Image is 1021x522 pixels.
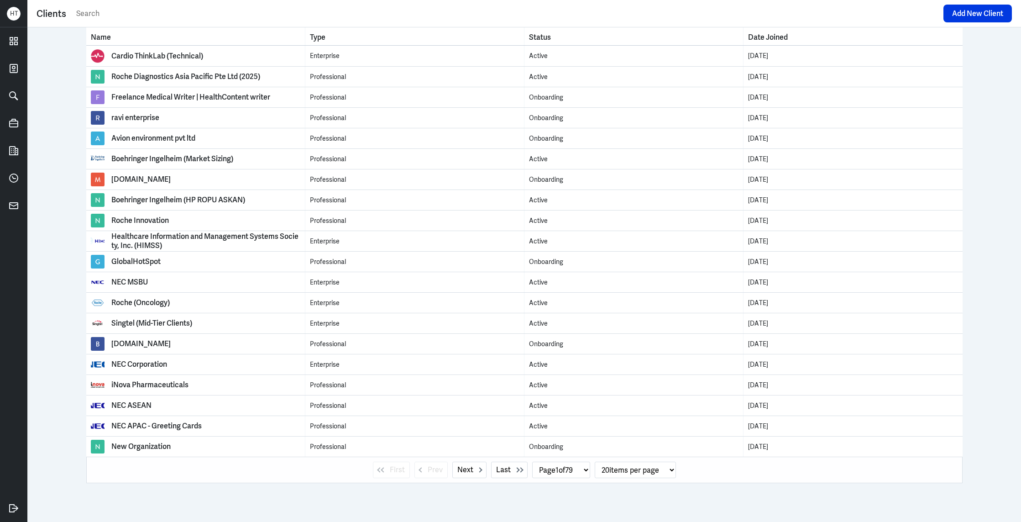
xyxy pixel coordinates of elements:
div: Avion environment pvt ltd [111,134,195,143]
div: Active [529,154,738,164]
div: [DATE] [748,113,958,123]
td: Type [305,67,524,87]
button: Next [452,462,487,478]
td: Status [524,354,743,374]
th: Toggle SortBy [305,27,524,45]
div: Onboarding [529,93,738,102]
td: Status [524,87,743,107]
span: Last [496,464,511,475]
a: Singtel (Mid-Tier Clients) [91,316,300,330]
td: Name [86,293,305,313]
div: Professional [310,175,519,185]
td: Date Joined [743,231,963,251]
td: Date Joined [743,354,963,374]
div: [DOMAIN_NAME] [111,175,171,184]
a: Avion environment pvt ltd [91,132,300,145]
div: [DATE] [748,154,958,164]
td: Type [305,334,524,354]
div: Active [529,216,738,226]
td: Name [86,149,305,169]
a: Boehringer Ingelheim (Market Sizing) [91,152,300,166]
div: Onboarding [529,339,738,349]
td: Status [524,313,743,333]
div: [DATE] [748,72,958,82]
td: Type [305,293,524,313]
div: Professional [310,339,519,349]
a: Boehringer Ingelheim (HP ROPU ASKAN) [91,193,300,207]
td: Status [524,437,743,457]
div: Professional [310,401,519,411]
td: Type [305,190,524,210]
div: [DATE] [748,422,958,431]
a: [DOMAIN_NAME] [91,337,300,351]
td: Date Joined [743,252,963,272]
a: [DOMAIN_NAME] [91,173,300,186]
td: Status [524,375,743,395]
div: Professional [310,216,519,226]
td: Status [524,293,743,313]
td: Date Joined [743,108,963,128]
a: GlobalHotSpot [91,255,300,269]
td: Status [524,190,743,210]
button: Last [491,462,528,478]
td: Name [86,169,305,190]
td: Type [305,272,524,292]
td: Name [86,354,305,374]
div: Boehringer Ingelheim (Market Sizing) [111,154,233,163]
div: iNova Pharmaceuticals [111,380,188,390]
td: Date Joined [743,169,963,190]
div: Active [529,319,738,328]
div: Boehringer Ingelheim (HP ROPU ASKAN) [111,195,245,205]
button: First [373,462,410,478]
div: [DATE] [748,51,958,61]
div: Clients [37,7,66,21]
a: Roche (Oncology) [91,296,300,310]
div: [DATE] [748,339,958,349]
div: Singtel (Mid-Tier Clients) [111,319,192,328]
div: Professional [310,113,519,123]
div: [DATE] [748,257,958,267]
td: Status [524,334,743,354]
div: [DATE] [748,401,958,411]
div: [DATE] [748,442,958,452]
div: [DATE] [748,195,958,205]
div: Active [529,298,738,308]
div: Active [529,278,738,287]
td: Date Joined [743,395,963,416]
th: Toggle SortBy [86,27,305,45]
td: Status [524,67,743,87]
div: Active [529,195,738,205]
div: NEC APAC - Greeting Cards [111,422,202,431]
span: Prev [428,464,443,475]
button: Prev [414,462,448,478]
td: Status [524,395,743,416]
td: Date Joined [743,334,963,354]
td: Type [305,252,524,272]
div: Onboarding [529,134,738,143]
td: Name [86,395,305,416]
td: Name [86,87,305,107]
div: Professional [310,154,519,164]
a: NEC MSBU [91,275,300,289]
td: Date Joined [743,293,963,313]
div: Roche Innovation [111,216,169,225]
td: Date Joined [743,190,963,210]
span: Next [457,464,473,475]
td: Status [524,46,743,66]
div: Cardio ThinkLab (Technical) [111,52,203,61]
div: Onboarding [529,113,738,123]
td: Name [86,416,305,436]
div: [DATE] [748,298,958,308]
td: Date Joined [743,437,963,457]
div: [DATE] [748,380,958,390]
div: [DATE] [748,134,958,143]
a: Roche Innovation [91,214,300,227]
td: Date Joined [743,67,963,87]
div: Onboarding [529,257,738,267]
div: Active [529,422,738,431]
div: [DATE] [748,216,958,226]
span: First [390,464,405,475]
div: [DATE] [748,360,958,369]
td: Name [86,272,305,292]
td: Name [86,334,305,354]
